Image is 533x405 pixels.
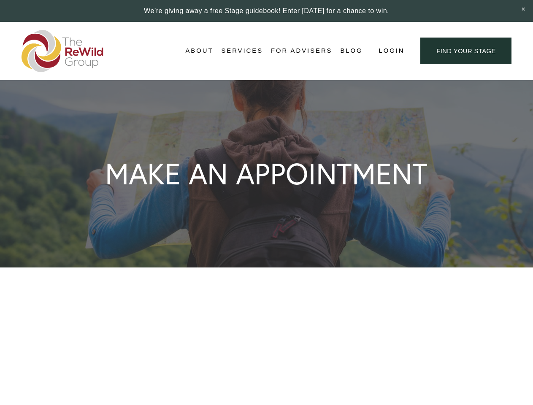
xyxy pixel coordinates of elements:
a: Login [379,45,404,57]
a: folder dropdown [185,45,213,57]
a: folder dropdown [221,45,263,57]
h1: MAKE AN APPOINTMENT [105,159,427,188]
span: About [185,45,213,57]
img: The ReWild Group [22,30,104,72]
a: Blog [340,45,363,57]
span: Services [221,45,263,57]
a: For Advisers [271,45,332,57]
a: find your stage [420,38,511,64]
